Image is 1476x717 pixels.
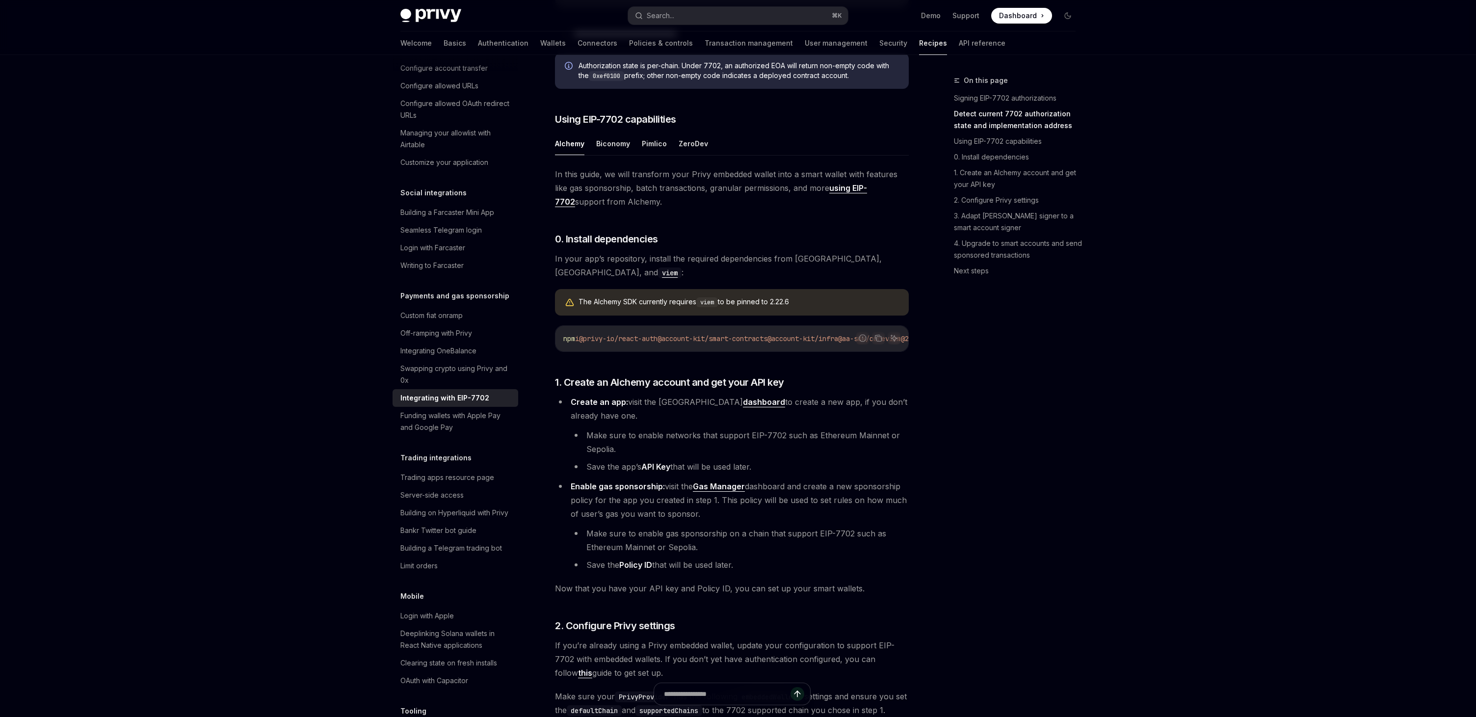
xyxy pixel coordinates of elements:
[393,654,518,672] a: Clearing state on fresh installs
[705,31,793,55] a: Transaction management
[400,610,454,622] div: Login with Apple
[393,389,518,407] a: Integrating with EIP-7702
[555,183,867,207] a: using EIP-7702
[693,481,745,492] a: Gas Manager
[400,675,468,687] div: OAuth with Capacitor
[400,657,497,669] div: Clearing state on fresh installs
[954,236,1083,263] a: 4. Upgrade to smart accounts and send sponsored transactions
[991,8,1052,24] a: Dashboard
[999,11,1037,21] span: Dashboard
[393,307,518,324] a: Custom fiat onramp
[393,360,518,389] a: Swapping crypto using Privy and 0x
[647,10,674,22] div: Search...
[578,668,592,678] a: this
[954,149,1083,165] a: 0. Install dependencies
[959,31,1005,55] a: API reference
[565,62,575,72] svg: Info
[565,298,575,308] svg: Warning
[393,557,518,575] a: Limit orders
[393,522,518,539] a: Bankr Twitter bot guide
[838,334,885,343] span: @aa-sdk/core
[571,481,907,519] span: visit the dashboard and create a new sponsorship policy for the app you created in step 1. This p...
[393,239,518,257] a: Login with Farcaster
[400,224,482,236] div: Seamless Telegram login
[952,11,979,21] a: Support
[571,558,909,572] li: Save the that will be used later.
[856,332,869,345] button: Report incorrect code
[555,375,784,389] span: 1. Create an Alchemy account and get your API key
[400,260,464,271] div: Writing to Farcaster
[954,263,1083,279] a: Next steps
[400,472,494,483] div: Trading apps resource page
[400,242,465,254] div: Login with Farcaster
[767,334,838,343] span: @account-kit/infra
[393,124,518,154] a: Managing your allowlist with Airtable
[555,132,584,155] button: Alchemy
[400,542,502,554] div: Building a Telegram trading bot
[571,481,665,491] strong: Enable gas sponsorship:
[571,527,909,554] li: Make sure to enable gas sponsorship on a chain that support EIP-7702 such as Ethereum Mainnet or ...
[400,705,426,717] h5: Tooling
[393,324,518,342] a: Off-ramping with Privy
[393,625,518,654] a: Deeplinking Solana wallets in React Native applications
[919,31,947,55] a: Recipes
[400,363,512,386] div: Swapping crypto using Privy and 0x
[571,397,628,407] strong: Create an app:
[393,607,518,625] a: Login with Apple
[393,221,518,239] a: Seamless Telegram login
[954,133,1083,149] a: Using EIP-7702 capabilities
[964,75,1008,86] span: On this page
[393,469,518,486] a: Trading apps resource page
[444,31,466,55] a: Basics
[393,257,518,274] a: Writing to Farcaster
[954,165,1083,192] a: 1. Create an Alchemy account and get your API key
[664,683,791,705] input: Ask a question...
[400,187,467,199] h5: Social integrations
[555,232,658,246] span: 0. Install dependencies
[563,334,575,343] span: npm
[400,345,476,357] div: Integrating OneBalance
[400,207,494,218] div: Building a Farcaster Mini App
[579,61,899,81] span: Authorization state is per-chain. Under 7702, an authorized EOA will return non-empty code with t...
[619,560,652,570] strong: Policy ID
[832,12,842,20] span: ⌘ K
[400,525,476,536] div: Bankr Twitter bot guide
[641,462,670,472] strong: API Key
[954,208,1083,236] a: 3. Adapt [PERSON_NAME] signer to a smart account signer
[879,31,907,55] a: Security
[555,638,909,680] span: If you’re already using a Privy embedded wallet, update your configuration to support EIP-7702 wi...
[575,334,579,343] span: i
[400,310,463,321] div: Custom fiat onramp
[1060,8,1076,24] button: Toggle dark mode
[540,31,566,55] a: Wallets
[921,11,941,21] a: Demo
[555,112,676,126] span: Using EIP-7702 capabilities
[400,80,478,92] div: Configure allowed URLs
[400,290,509,302] h5: Payments and gas sponsorship
[393,154,518,171] a: Customize your application
[400,628,512,651] div: Deeplinking Solana wallets in React Native applications
[629,31,693,55] a: Policies & controls
[596,132,630,155] button: Biconomy
[872,332,885,345] button: Copy the contents from the code block
[743,397,785,407] a: dashboard
[555,167,909,209] span: In this guide, we will transform your Privy embedded wallet into a smart wallet with features lik...
[400,590,424,602] h5: Mobile
[571,428,909,456] li: Make sure to enable networks that support EIP-7702 such as Ethereum Mainnet or Sepolia.
[571,460,909,474] li: Save the app’s that will be used later.
[555,582,909,595] span: Now that you have your API key and Policy ID, you can set up your smart wallets.
[954,90,1083,106] a: Signing EIP-7702 authorizations
[400,452,472,464] h5: Trading integrations
[696,297,718,307] code: viem
[805,31,868,55] a: User management
[888,332,900,345] button: Ask AI
[393,77,518,95] a: Configure allowed URLs
[579,297,899,308] div: The Alchemy SDK currently requires to be pinned to 2.22.6
[393,539,518,557] a: Building a Telegram trading bot
[400,31,432,55] a: Welcome
[400,392,489,404] div: Integrating with EIP-7702
[393,486,518,504] a: Server-side access
[658,334,767,343] span: @account-kit/smart-contracts
[400,489,464,501] div: Server-side access
[400,410,512,433] div: Funding wallets with Apple Pay and Google Pay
